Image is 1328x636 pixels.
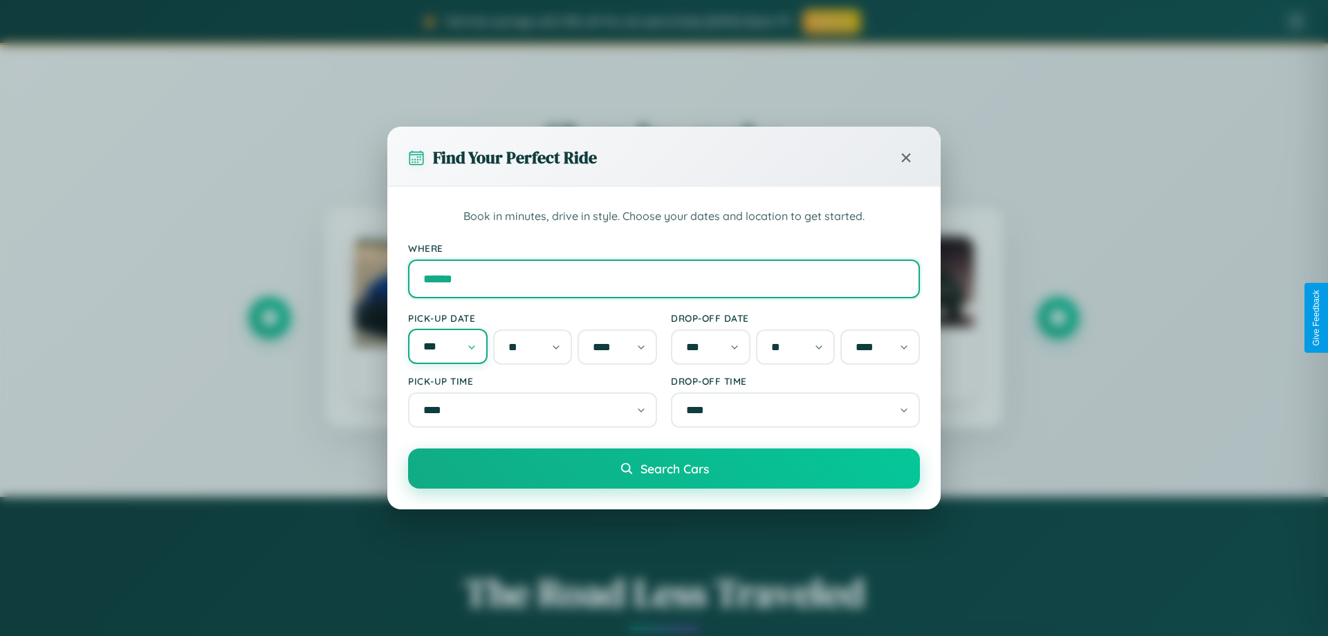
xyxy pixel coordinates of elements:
[408,448,920,489] button: Search Cars
[671,375,920,387] label: Drop-off Time
[671,312,920,324] label: Drop-off Date
[408,208,920,226] p: Book in minutes, drive in style. Choose your dates and location to get started.
[408,242,920,254] label: Where
[408,312,657,324] label: Pick-up Date
[433,146,597,169] h3: Find Your Perfect Ride
[408,375,657,387] label: Pick-up Time
[640,461,709,476] span: Search Cars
